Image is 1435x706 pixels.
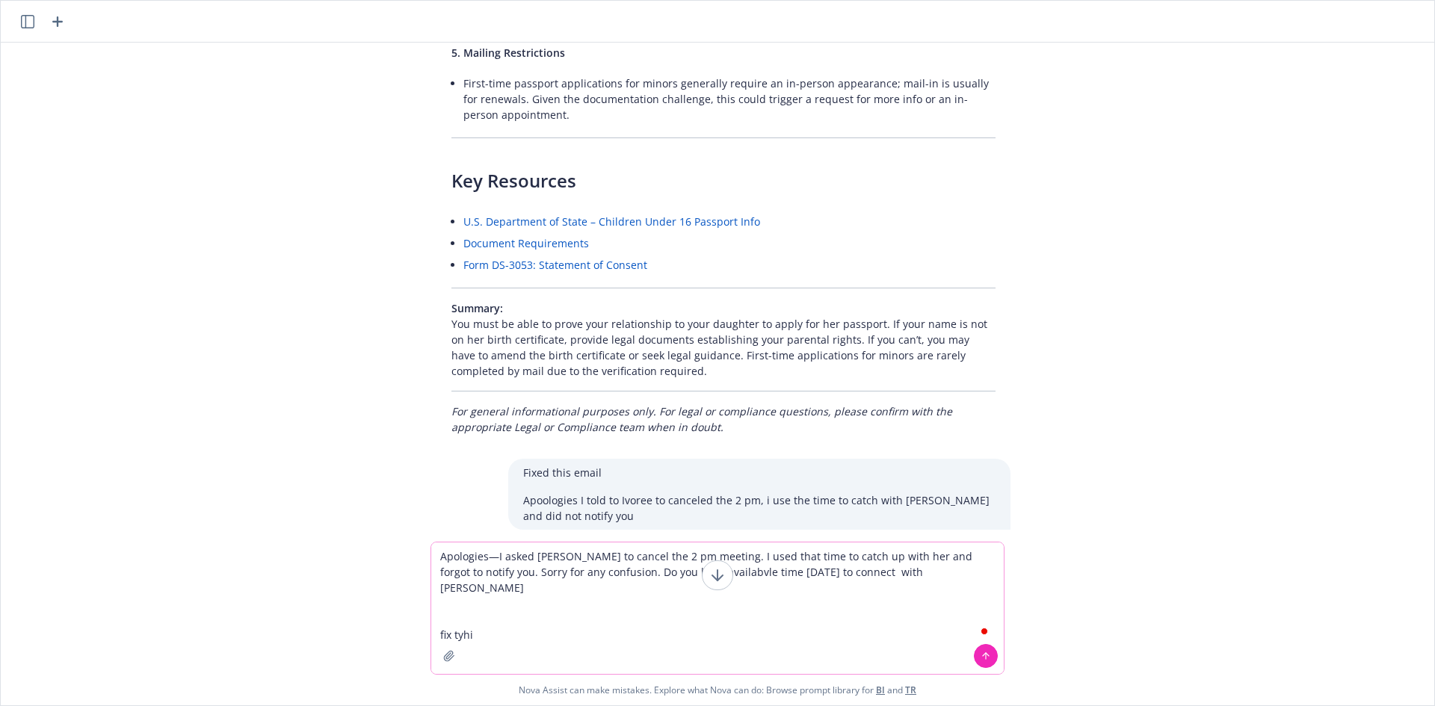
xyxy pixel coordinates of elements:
a: Document Requirements [463,236,589,250]
textarea: To enrich screen reader interactions, please activate Accessibility in Grammarly extension settings [431,542,1004,674]
span: Nova Assist can make mistakes. Explore what Nova can do: Browse prompt library for and [519,675,916,705]
span: 5. Mailing Restrictions [451,46,565,60]
a: BI [876,684,885,696]
a: TR [905,684,916,696]
a: Form DS-3053: Statement of Consent [463,258,647,272]
p: You must be able to prove your relationship to your daughter to apply for her passport. If your n... [451,300,996,379]
a: U.S. Department of State – Children Under 16 Passport Info [463,214,760,229]
p: Fixed this email [523,465,996,480]
em: For general informational purposes only. For legal or compliance questions, please confirm with t... [451,404,952,434]
span: Summary: [451,301,503,315]
li: First-time passport applications for minors generally require an in-person appearance; mail-in is... [463,72,996,126]
p: Apoologies I told to Ivoree to canceled the 2 pm, i use the time to catch with [PERSON_NAME] and ... [523,492,996,524]
h3: Key Resources [451,168,996,193]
